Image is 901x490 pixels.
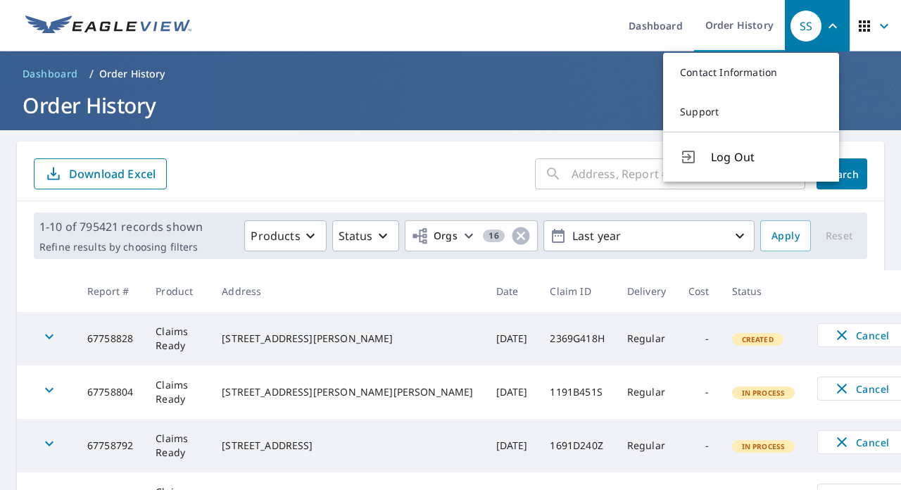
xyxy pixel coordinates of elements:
div: [STREET_ADDRESS][PERSON_NAME][PERSON_NAME] [222,385,473,399]
span: Search [828,168,856,181]
span: In Process [733,388,794,398]
button: Log Out [663,132,839,182]
span: Log Out [711,149,822,165]
td: 2369G418H [538,312,615,365]
button: Search [817,158,867,189]
p: Status [339,227,373,244]
span: In Process [733,441,794,451]
span: Dashboard [23,67,78,81]
td: 67758828 [76,312,144,365]
span: Cancel [832,327,890,344]
img: EV Logo [25,15,191,37]
span: Orgs [411,227,458,245]
th: Date [485,270,539,312]
span: Cancel [832,380,890,397]
td: [DATE] [485,365,539,419]
td: 1691D240Z [538,419,615,472]
div: SS [790,11,821,42]
p: Products [251,227,300,244]
td: Claims Ready [144,312,210,365]
a: Contact Information [663,53,839,92]
li: / [89,65,94,82]
th: Status [721,270,807,312]
button: Last year [543,220,755,251]
p: 1-10 of 795421 records shown [39,218,203,235]
td: [DATE] [485,419,539,472]
button: Orgs16 [405,220,538,251]
p: Last year [567,224,731,249]
th: Address [210,270,484,312]
p: Refine results by choosing filters [39,241,203,253]
th: Delivery [616,270,677,312]
a: Support [663,92,839,132]
button: Status [332,220,399,251]
td: - [677,419,721,472]
p: Order History [99,67,165,81]
span: Apply [771,227,800,245]
h1: Order History [17,91,884,120]
input: Address, Report #, Claim ID, etc. [572,154,805,194]
span: Created [733,334,782,344]
th: Cost [677,270,721,312]
th: Product [144,270,210,312]
td: Claims Ready [144,419,210,472]
th: Claim ID [538,270,615,312]
a: Dashboard [17,63,84,85]
button: Apply [760,220,811,251]
td: - [677,365,721,419]
td: Claims Ready [144,365,210,419]
td: Regular [616,365,677,419]
th: Report # [76,270,144,312]
td: 67758804 [76,365,144,419]
td: 67758792 [76,419,144,472]
p: Download Excel [69,166,156,182]
button: Download Excel [34,158,167,189]
td: - [677,312,721,365]
td: [DATE] [485,312,539,365]
td: 1191B451S [538,365,615,419]
button: Products [244,220,326,251]
td: Regular [616,312,677,365]
td: Regular [616,419,677,472]
nav: breadcrumb [17,63,884,85]
div: [STREET_ADDRESS][PERSON_NAME] [222,332,473,346]
div: [STREET_ADDRESS] [222,439,473,453]
span: Cancel [832,434,890,451]
span: 16 [483,231,505,241]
